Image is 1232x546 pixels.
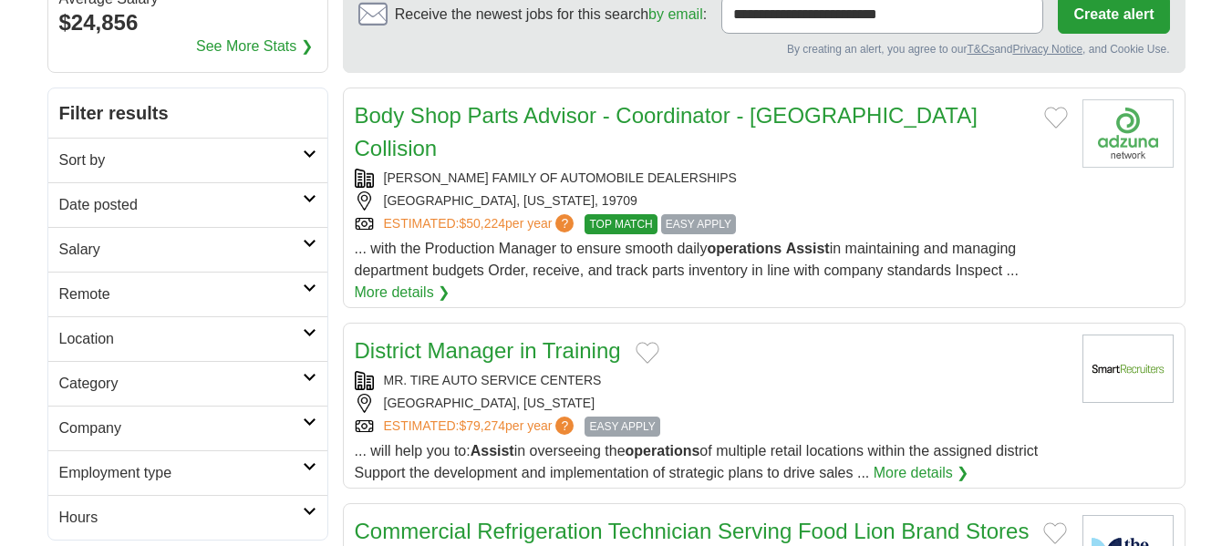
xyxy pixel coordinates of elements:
div: [GEOGRAPHIC_DATA], [US_STATE] [355,394,1068,413]
div: By creating an alert, you agree to our and , and Cookie Use. [358,41,1170,57]
button: Add to favorite jobs [636,342,659,364]
h2: Employment type [59,462,303,484]
a: by email [648,6,703,22]
h2: Hours [59,507,303,529]
a: Date posted [48,182,327,227]
a: Employment type [48,450,327,495]
strong: Assist [786,241,830,256]
span: TOP MATCH [585,214,657,234]
h2: Remote [59,283,303,305]
span: EASY APPLY [661,214,736,234]
a: Remote [48,272,327,316]
h2: Filter results [48,88,327,138]
span: ? [555,417,574,435]
a: Company [48,406,327,450]
img: Company logo [1082,335,1174,403]
h2: Sort by [59,149,303,171]
a: Hours [48,495,327,540]
span: ? [555,214,574,232]
button: Add to favorite jobs [1044,107,1068,129]
h2: Date posted [59,194,303,216]
h2: Category [59,373,303,395]
a: Privacy Notice [1012,43,1082,56]
a: More details ❯ [874,462,969,484]
a: More details ❯ [355,282,450,304]
h2: Salary [59,239,303,261]
span: $50,224 [459,216,505,231]
a: Body Shop Parts Advisor - Coordinator - [GEOGRAPHIC_DATA] Collision [355,103,978,160]
a: District Manager in Training [355,338,621,363]
div: [PERSON_NAME] FAMILY OF AUTOMOBILE DEALERSHIPS [355,169,1068,188]
span: $79,274 [459,418,505,433]
span: ... will help you to: in overseeing the of multiple retail locations within the assigned district... [355,443,1039,480]
strong: Assist [471,443,514,458]
span: ... with the Production Manager to ensure smooth daily in maintaining and managing department bud... [355,241,1019,278]
div: $24,856 [59,6,316,39]
h2: Location [59,328,303,350]
img: Company logo [1082,99,1174,168]
a: See More Stats ❯ [196,36,313,57]
a: Location [48,316,327,361]
span: Receive the newest jobs for this search : [395,4,707,26]
div: MR. TIRE AUTO SERVICE CENTERS [355,371,1068,390]
a: Sort by [48,138,327,182]
div: [GEOGRAPHIC_DATA], [US_STATE], 19709 [355,191,1068,211]
button: Add to favorite jobs [1043,522,1067,544]
a: Salary [48,227,327,272]
strong: operations [626,443,700,458]
a: Category [48,361,327,406]
a: ESTIMATED:$79,274per year? [384,417,578,437]
a: Commercial Refrigeration Technician Serving Food Lion Brand Stores [355,519,1030,543]
a: ESTIMATED:$50,224per year? [384,214,578,234]
span: EASY APPLY [585,417,659,437]
a: T&Cs [967,43,994,56]
strong: operations [707,241,782,256]
h2: Company [59,417,303,439]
